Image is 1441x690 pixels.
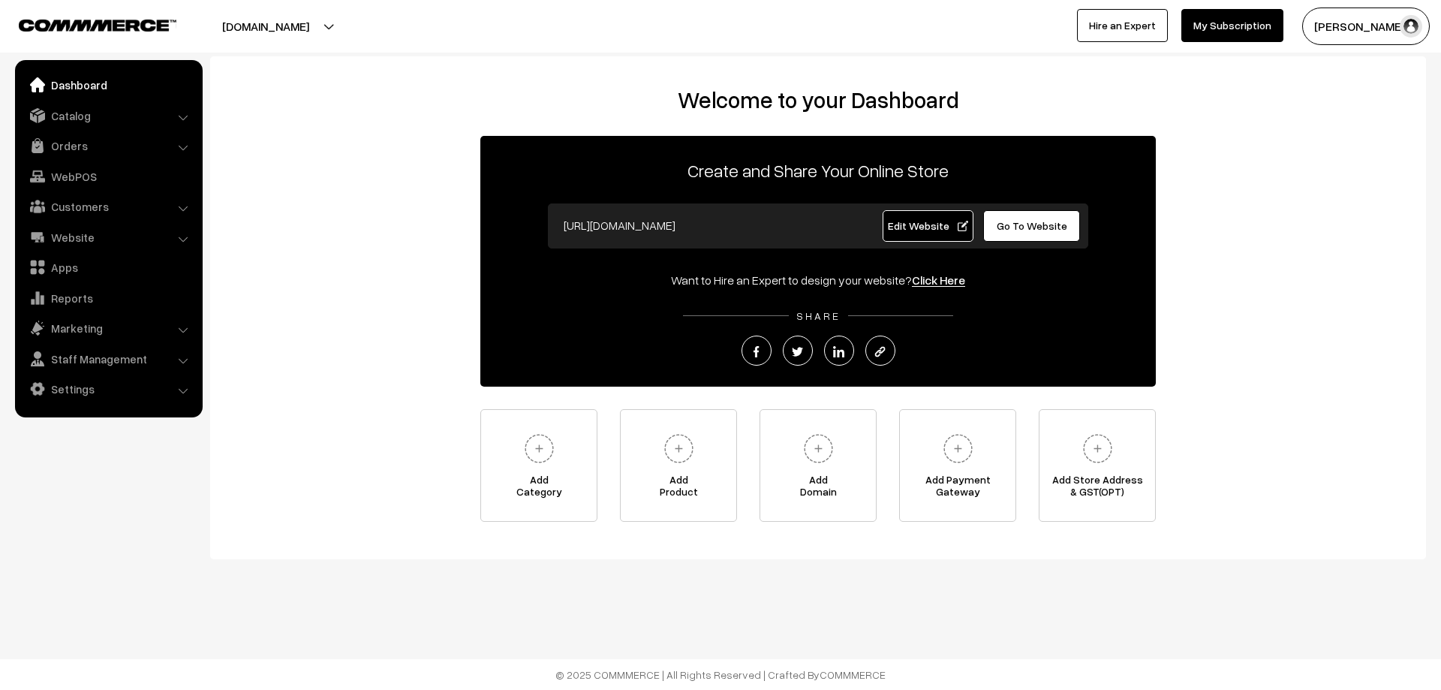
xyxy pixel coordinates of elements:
img: user [1400,15,1422,38]
a: Staff Management [19,345,197,372]
span: Go To Website [997,219,1067,232]
span: SHARE [789,309,848,322]
a: Add Store Address& GST(OPT) [1039,409,1156,522]
img: COMMMERCE [19,20,176,31]
a: My Subscription [1181,9,1283,42]
a: WebPOS [19,163,197,190]
a: Reports [19,285,197,312]
a: Marketing [19,315,197,342]
h2: Welcome to your Dashboard [225,86,1411,113]
a: AddDomain [760,409,877,522]
img: plus.svg [519,428,560,469]
img: plus.svg [1077,428,1118,469]
a: Add PaymentGateway [899,409,1016,522]
a: Catalog [19,102,197,129]
a: AddProduct [620,409,737,522]
a: Apps [19,254,197,281]
a: Settings [19,375,197,402]
a: Customers [19,193,197,220]
a: Orders [19,132,197,159]
a: Website [19,224,197,251]
img: plus.svg [937,428,979,469]
span: Add Payment Gateway [900,474,1015,504]
img: plus.svg [798,428,839,469]
a: COMMMERCE [820,668,886,681]
p: Create and Share Your Online Store [480,157,1156,184]
button: [PERSON_NAME] D [1302,8,1430,45]
span: Add Product [621,474,736,504]
a: Hire an Expert [1077,9,1168,42]
button: [DOMAIN_NAME] [170,8,362,45]
a: Go To Website [983,210,1080,242]
span: Add Domain [760,474,876,504]
a: Click Here [912,273,965,288]
span: Add Store Address & GST(OPT) [1039,474,1155,504]
span: Edit Website [888,219,968,232]
div: Want to Hire an Expert to design your website? [480,271,1156,289]
a: COMMMERCE [19,15,150,33]
img: plus.svg [658,428,699,469]
a: Edit Website [883,210,974,242]
a: Dashboard [19,71,197,98]
span: Add Category [481,474,597,504]
a: AddCategory [480,409,597,522]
